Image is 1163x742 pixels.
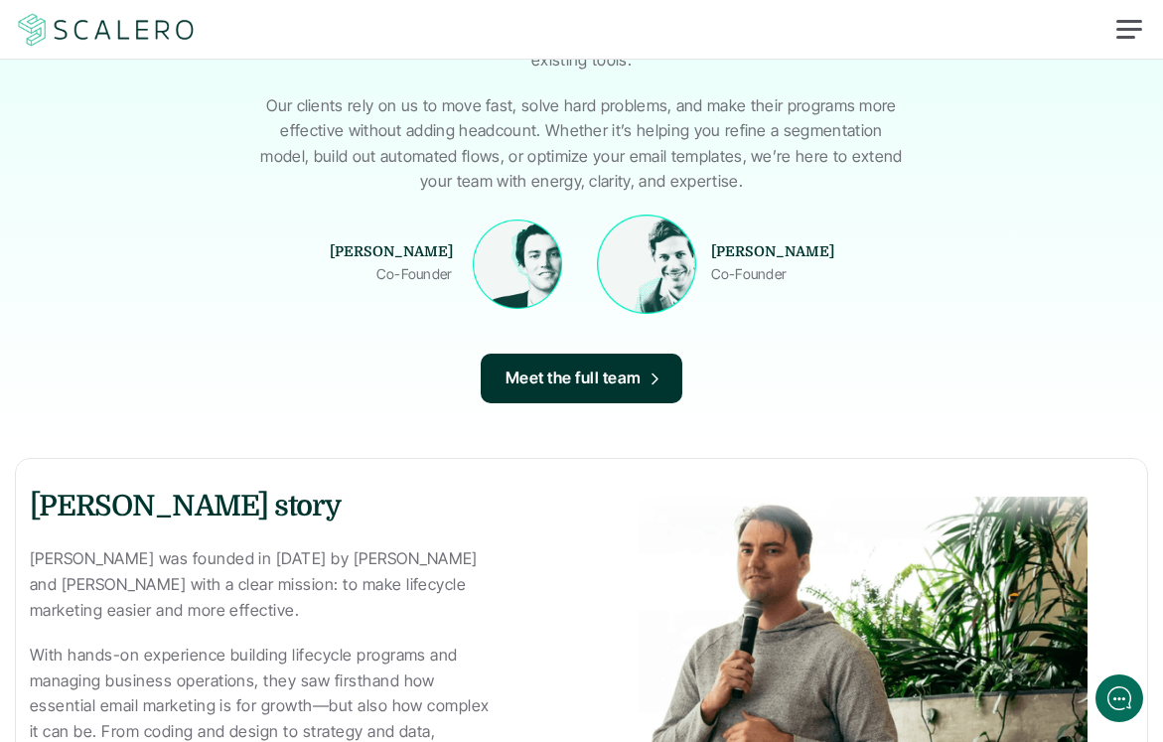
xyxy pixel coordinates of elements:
[166,614,251,627] span: We run on Gist
[711,261,788,286] p: Co-Founder
[31,263,366,303] button: New conversation
[304,242,453,262] p: [PERSON_NAME]
[711,243,834,259] strong: [PERSON_NAME]
[15,12,198,48] a: Scalero company logo
[128,275,238,291] span: New conversation
[30,96,367,128] h1: Hi! Welcome to Scalero.
[30,487,572,527] h3: [PERSON_NAME] story
[638,436,1087,734] img: Man speaking into a microphone while standing in front of green plants during a presentation.
[30,132,367,227] h2: Let us know if we can help with lifecycle marketing.
[259,93,905,195] p: Our clients rely on us to move fast, solve hard problems, and make their programs more effective ...
[30,546,492,623] p: [PERSON_NAME] was founded in [DATE] by [PERSON_NAME] and [PERSON_NAME] with a clear mission: to m...
[304,261,453,286] p: Co-Founder
[481,354,682,403] a: Meet the full team
[1095,674,1143,722] iframe: gist-messenger-bubble-iframe
[506,366,642,391] p: Meet the full team
[15,11,198,49] img: Scalero company logo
